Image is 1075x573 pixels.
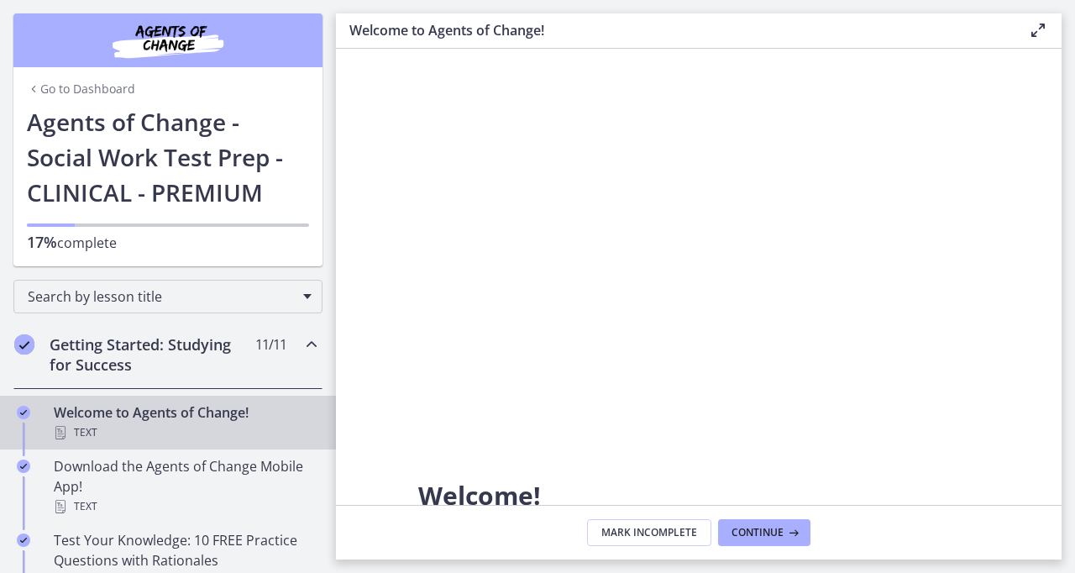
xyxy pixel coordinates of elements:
i: Completed [17,406,30,419]
div: Text [54,423,316,443]
h2: Getting Started: Studying for Success [50,334,254,375]
button: Continue [718,519,810,546]
div: Welcome to Agents of Change! [54,402,316,443]
p: complete [27,232,309,253]
h1: Agents of Change - Social Work Test Prep - CLINICAL - PREMIUM [27,104,309,210]
img: Agents of Change [67,20,269,60]
h3: Welcome to Agents of Change! [349,20,1001,40]
div: Download the Agents of Change Mobile App! [54,456,316,517]
span: 17% [27,232,57,252]
i: Completed [17,534,30,547]
button: Mark Incomplete [587,519,711,546]
div: Search by lesson title [13,280,322,313]
i: Completed [14,334,34,355]
span: Search by lesson title [28,287,295,306]
span: Mark Incomplete [601,526,697,539]
div: Text [54,497,316,517]
span: 11 / 11 [255,334,286,355]
i: Completed [17,460,30,473]
a: Go to Dashboard [27,81,135,97]
span: Continue [732,526,784,539]
span: Welcome! [418,478,541,513]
